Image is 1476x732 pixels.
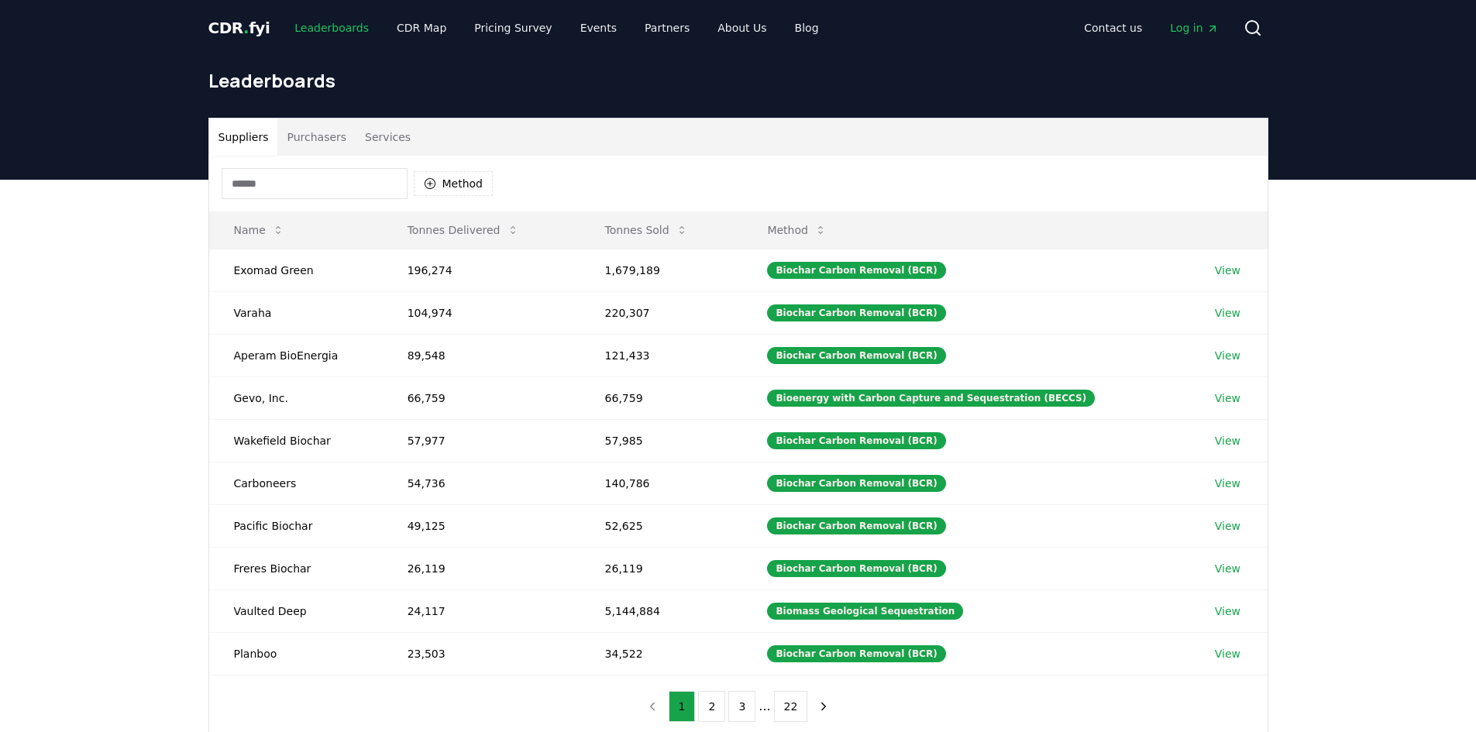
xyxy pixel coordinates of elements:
[767,603,963,620] div: Biomass Geological Sequestration
[1170,20,1218,36] span: Log in
[755,215,839,246] button: Method
[209,119,278,156] button: Suppliers
[580,376,743,419] td: 66,759
[580,632,743,675] td: 34,522
[383,589,580,632] td: 24,117
[383,334,580,376] td: 89,548
[580,419,743,462] td: 57,985
[209,589,383,632] td: Vaulted Deep
[1215,263,1240,278] a: View
[1072,14,1154,42] a: Contact us
[593,215,700,246] button: Tonnes Sold
[282,14,381,42] a: Leaderboards
[580,291,743,334] td: 220,307
[580,249,743,291] td: 1,679,189
[1158,14,1230,42] a: Log in
[767,347,945,364] div: Biochar Carbon Removal (BCR)
[568,14,629,42] a: Events
[282,14,831,42] nav: Main
[1215,348,1240,363] a: View
[810,691,837,722] button: next page
[208,68,1268,93] h1: Leaderboards
[356,119,420,156] button: Services
[1215,646,1240,662] a: View
[698,691,725,722] button: 2
[580,462,743,504] td: 140,786
[767,517,945,534] div: Biochar Carbon Removal (BCR)
[383,462,580,504] td: 54,736
[767,262,945,279] div: Biochar Carbon Removal (BCR)
[383,547,580,589] td: 26,119
[209,632,383,675] td: Planboo
[705,14,779,42] a: About Us
[383,376,580,419] td: 66,759
[632,14,702,42] a: Partners
[209,547,383,589] td: Freres Biochar
[383,419,580,462] td: 57,977
[209,376,383,419] td: Gevo, Inc.
[1215,518,1240,534] a: View
[209,419,383,462] td: Wakefield Biochar
[1215,305,1240,321] a: View
[209,249,383,291] td: Exomad Green
[580,504,743,547] td: 52,625
[767,390,1095,407] div: Bioenergy with Carbon Capture and Sequestration (BECCS)
[580,547,743,589] td: 26,119
[1215,433,1240,448] a: View
[1215,476,1240,491] a: View
[277,119,356,156] button: Purchasers
[209,504,383,547] td: Pacific Biochar
[783,14,831,42] a: Blog
[580,334,743,376] td: 121,433
[728,691,755,722] button: 3
[767,304,945,321] div: Biochar Carbon Removal (BCR)
[759,697,770,716] li: ...
[383,291,580,334] td: 104,974
[222,215,297,246] button: Name
[208,19,270,37] span: CDR fyi
[384,14,459,42] a: CDR Map
[395,215,532,246] button: Tonnes Delivered
[767,475,945,492] div: Biochar Carbon Removal (BCR)
[383,632,580,675] td: 23,503
[1215,561,1240,576] a: View
[209,334,383,376] td: Aperam BioEnergia
[669,691,696,722] button: 1
[1215,390,1240,406] a: View
[243,19,249,37] span: .
[1215,603,1240,619] a: View
[580,589,743,632] td: 5,144,884
[767,560,945,577] div: Biochar Carbon Removal (BCR)
[209,462,383,504] td: Carboneers
[383,504,580,547] td: 49,125
[209,291,383,334] td: Varaha
[774,691,808,722] button: 22
[383,249,580,291] td: 196,274
[767,432,945,449] div: Biochar Carbon Removal (BCR)
[414,171,494,196] button: Method
[1072,14,1230,42] nav: Main
[208,17,270,39] a: CDR.fyi
[462,14,564,42] a: Pricing Survey
[767,645,945,662] div: Biochar Carbon Removal (BCR)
